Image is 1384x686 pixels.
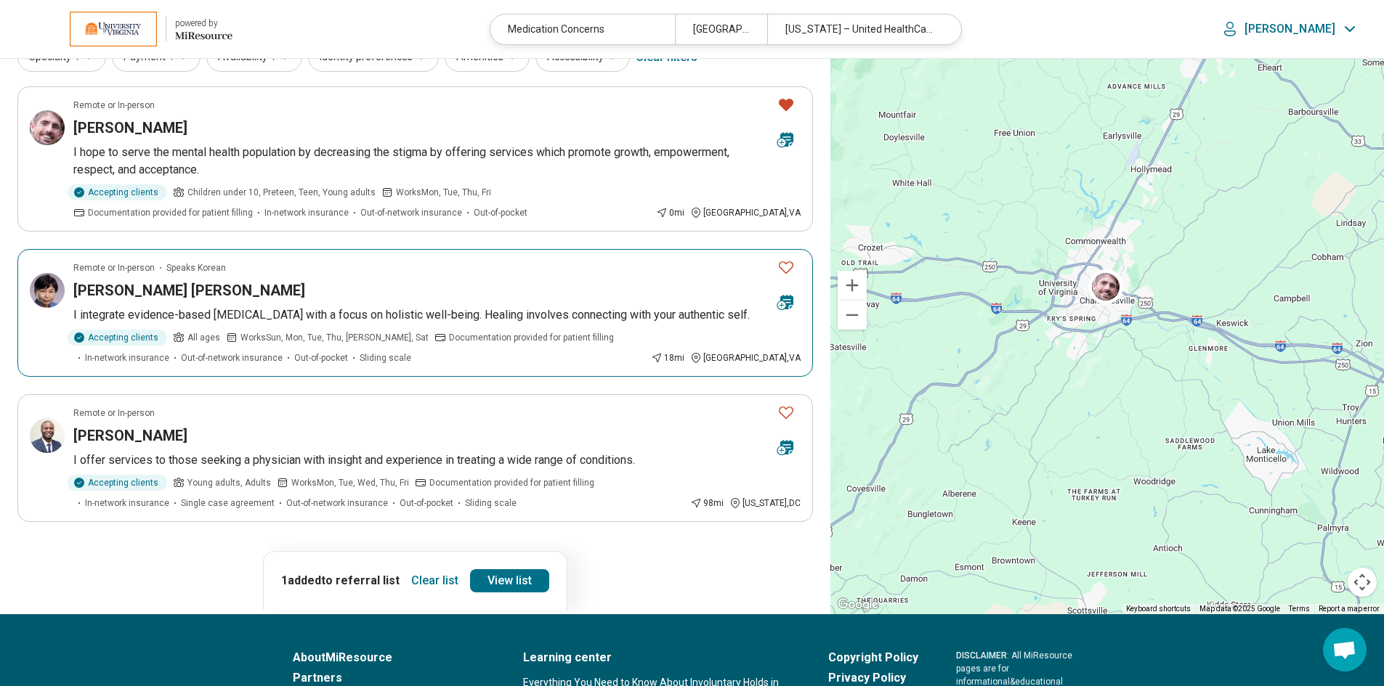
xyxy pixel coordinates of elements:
div: 98 mi [690,497,724,510]
button: Favorite [772,253,801,282]
span: All ages [187,331,220,344]
button: Clear list [405,569,464,592]
p: [PERSON_NAME] [1245,22,1335,36]
span: In-network insurance [85,351,169,364]
img: Google [834,595,882,614]
div: Accepting clients [68,330,167,346]
span: Out-of-pocket [400,497,453,510]
span: Young adults, Adults [187,476,271,489]
h3: [PERSON_NAME] [PERSON_NAME] [73,280,305,301]
a: AboutMiResource [293,649,485,666]
h3: [PERSON_NAME] [73,425,187,446]
span: Works Sun, Mon, Tue, Thu, [PERSON_NAME], Sat [240,331,429,344]
span: Documentation provided for patient filling [88,206,253,219]
button: Favorite [772,398,801,428]
a: Open this area in Google Maps (opens a new window) [834,595,882,614]
h3: [PERSON_NAME] [73,118,187,138]
span: Works Mon, Tue, Wed, Thu, Fri [291,476,409,489]
a: University of Virginiapowered by [23,12,232,46]
div: [GEOGRAPHIC_DATA] , VA [690,351,801,364]
span: In-network insurance [85,497,169,510]
span: to referral list [321,573,400,587]
span: Single case agreement [181,497,275,510]
img: University of Virginia [70,12,157,46]
button: Zoom out [838,301,867,330]
span: Sliding scale [360,351,411,364]
p: I integrate evidence-based [MEDICAL_DATA] with a focus on holistic well-being. Healing involves c... [73,306,801,324]
div: [US_STATE] – United HealthCare Student Resources [767,15,952,44]
a: Copyright Policy [828,649,918,666]
p: Remote or In-person [73,407,155,420]
span: Documentation provided for patient filling [449,331,614,344]
span: Out-of-network insurance [286,497,388,510]
span: Documentation provided for patient filling [429,476,594,489]
div: 0 mi [656,206,684,219]
button: Keyboard shortcuts [1126,604,1191,614]
span: Speaks Korean [166,261,226,274]
p: Remote or In-person [73,99,155,112]
span: Works Mon, Tue, Thu, Fri [396,186,491,199]
span: Children under 10, Preteen, Teen, Young adults [187,186,376,199]
span: In-network insurance [264,206,349,219]
span: Out-of-network insurance [181,351,283,364]
div: Medication Concerns [490,15,675,44]
a: Report a map error [1319,605,1380,613]
div: [GEOGRAPHIC_DATA], [GEOGRAPHIC_DATA] [675,15,767,44]
span: Map data ©2025 Google [1199,605,1280,613]
p: Remote or In-person [73,261,155,274]
div: Open chat [1323,628,1367,671]
button: Favorite [772,90,801,120]
span: Out-of-pocket [294,351,348,364]
p: 1 added [281,572,400,589]
span: Out-of-network insurance [360,206,462,219]
div: Accepting clients [68,475,167,491]
div: [US_STATE] , DC [729,497,801,510]
span: DISCLAIMER [956,650,1007,661]
span: Out-of-pocket [474,206,527,219]
button: Zoom in [838,271,867,300]
a: View list [470,569,549,592]
div: [GEOGRAPHIC_DATA] , VA [690,206,801,219]
a: Learning center [523,649,790,666]
span: Sliding scale [465,497,517,510]
a: Terms (opens in new tab) [1289,605,1310,613]
div: 18 mi [651,351,684,364]
p: I offer services to those seeking a physician with insight and experience in treating a wide rang... [73,452,801,469]
div: Accepting clients [68,184,167,200]
div: powered by [175,17,232,30]
button: Map camera controls [1348,568,1377,597]
p: I hope to serve the mental health population by decreasing the stigma by offering services which ... [73,144,801,179]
